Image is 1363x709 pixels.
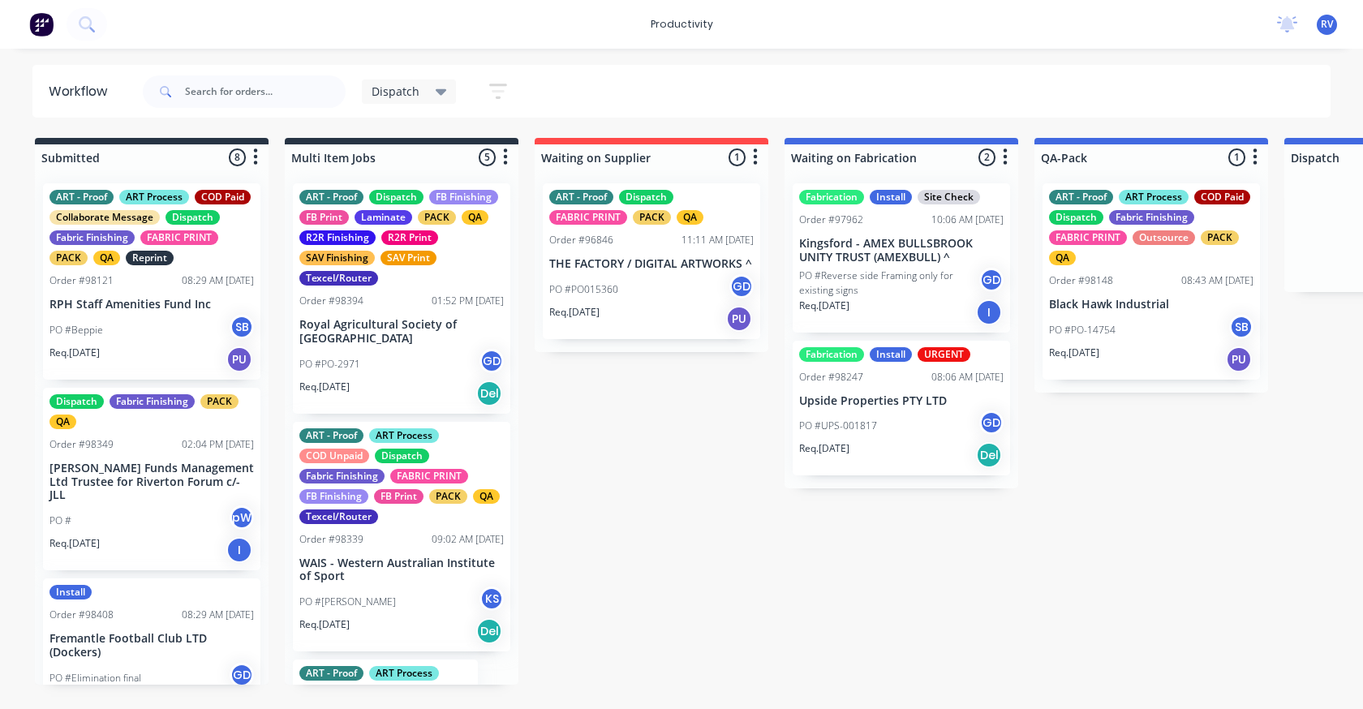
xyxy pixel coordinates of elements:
[369,428,439,443] div: ART Process
[1181,273,1253,288] div: 08:43 AM [DATE]
[49,585,92,599] div: Install
[43,388,260,570] div: DispatchFabric FinishingPACKQAOrder #9834902:04 PM [DATE][PERSON_NAME] Funds Management Ltd Trust...
[918,190,980,204] div: Site Check
[195,190,251,204] div: COD Paid
[549,233,613,247] div: Order #96846
[299,428,363,443] div: ART - Proof
[1049,251,1076,265] div: QA
[299,532,363,547] div: Order #98339
[49,346,100,360] p: Req. [DATE]
[793,341,1010,476] div: FabricationInstallURGENTOrder #9824708:06 AM [DATE]Upside Properties PTY LTDPO #UPS-001817GDReq.[...
[1109,210,1194,225] div: Fabric Finishing
[299,380,350,394] p: Req. [DATE]
[182,437,254,452] div: 02:04 PM [DATE]
[549,257,754,271] p: THE FACTORY / DIGITAL ARTWORKS ^
[1049,210,1103,225] div: Dispatch
[543,183,760,339] div: ART - ProofDispatchFABRIC PRINTPACKQAOrder #9684611:11 AM [DATE]THE FACTORY / DIGITAL ARTWORKS ^P...
[230,315,254,339] div: SB
[49,632,254,660] p: Fremantle Football Club LTD (Dockers)
[799,299,849,313] p: Req. [DATE]
[49,82,115,101] div: Workflow
[355,210,412,225] div: Laminate
[793,183,1010,333] div: FabricationInstallSite CheckOrder #9796210:06 AM [DATE]Kingsford - AMEX BULLSBROOK UNITY TRUST (A...
[49,210,160,225] div: Collaborate Message
[381,251,436,265] div: SAV Print
[931,213,1004,227] div: 10:06 AM [DATE]
[1226,346,1252,372] div: PU
[49,608,114,622] div: Order #98408
[49,536,100,551] p: Req. [DATE]
[1229,315,1253,339] div: SB
[1119,190,1189,204] div: ART Process
[49,323,103,337] p: PO #Beppie
[182,608,254,622] div: 08:29 AM [DATE]
[299,357,360,372] p: PO #PO-2971
[372,83,419,100] span: Dispatch
[432,294,504,308] div: 01:52 PM [DATE]
[185,75,346,108] input: Search for orders...
[49,415,76,429] div: QA
[299,251,375,265] div: SAV Finishing
[479,349,504,373] div: GD
[299,556,504,584] p: WAIS - Western Australian Institute of Sport
[230,505,254,530] div: pW
[299,595,396,609] p: PO #[PERSON_NAME]
[140,230,218,245] div: FABRIC PRINT
[126,251,174,265] div: Reprint
[1321,17,1333,32] span: RV
[976,299,1002,325] div: I
[918,347,970,362] div: URGENT
[299,294,363,308] div: Order #98394
[293,183,510,414] div: ART - ProofDispatchFB FinishingFB PrintLaminatePACKQAR2R FinishingR2R PrintSAV FinishingSAV Print...
[1049,190,1113,204] div: ART - Proof
[619,190,673,204] div: Dispatch
[226,537,252,563] div: I
[49,437,114,452] div: Order #98349
[799,190,864,204] div: Fabrication
[799,370,863,385] div: Order #98247
[931,370,1004,385] div: 08:06 AM [DATE]
[299,617,350,632] p: Req. [DATE]
[729,274,754,299] div: GD
[49,671,141,685] p: PO #Elimination final
[200,394,239,409] div: PACK
[549,210,627,225] div: FABRIC PRINT
[799,269,979,298] p: PO #Reverse side Framing only for existing signs
[1043,183,1260,380] div: ART - ProofART ProcessCOD PaidDispatchFabric FinishingFABRIC PRINTOutsourcePACKQAOrder #9814808:4...
[299,190,363,204] div: ART - Proof
[549,190,613,204] div: ART - Proof
[293,422,510,652] div: ART - ProofART ProcessCOD UnpaidDispatchFabric FinishingFABRIC PRINTFB FinishingFB PrintPACKQATex...
[870,190,912,204] div: Install
[549,282,618,297] p: PO #PO015360
[29,12,54,37] img: Factory
[166,210,220,225] div: Dispatch
[49,230,135,245] div: Fabric Finishing
[726,306,752,332] div: PU
[799,419,877,433] p: PO #UPS-001817
[226,346,252,372] div: PU
[677,210,703,225] div: QA
[299,666,363,681] div: ART - Proof
[418,210,456,225] div: PACK
[1049,298,1253,312] p: Black Hawk Industrial
[374,489,424,504] div: FB Print
[979,410,1004,435] div: GD
[1133,230,1195,245] div: Outsource
[299,318,504,346] p: Royal Agricultural Society of [GEOGRAPHIC_DATA]
[49,273,114,288] div: Order #98121
[119,190,189,204] div: ART Process
[299,210,349,225] div: FB Print
[643,12,721,37] div: productivity
[182,273,254,288] div: 08:29 AM [DATE]
[429,489,467,504] div: PACK
[462,210,488,225] div: QA
[870,347,912,362] div: Install
[49,298,254,312] p: RPH Staff Amenities Fund Inc
[976,442,1002,468] div: Del
[799,441,849,456] p: Req. [DATE]
[49,513,71,528] p: PO #
[633,210,671,225] div: PACK
[1049,323,1116,337] p: PO #PO-14754
[369,190,424,204] div: Dispatch
[375,449,429,463] div: Dispatch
